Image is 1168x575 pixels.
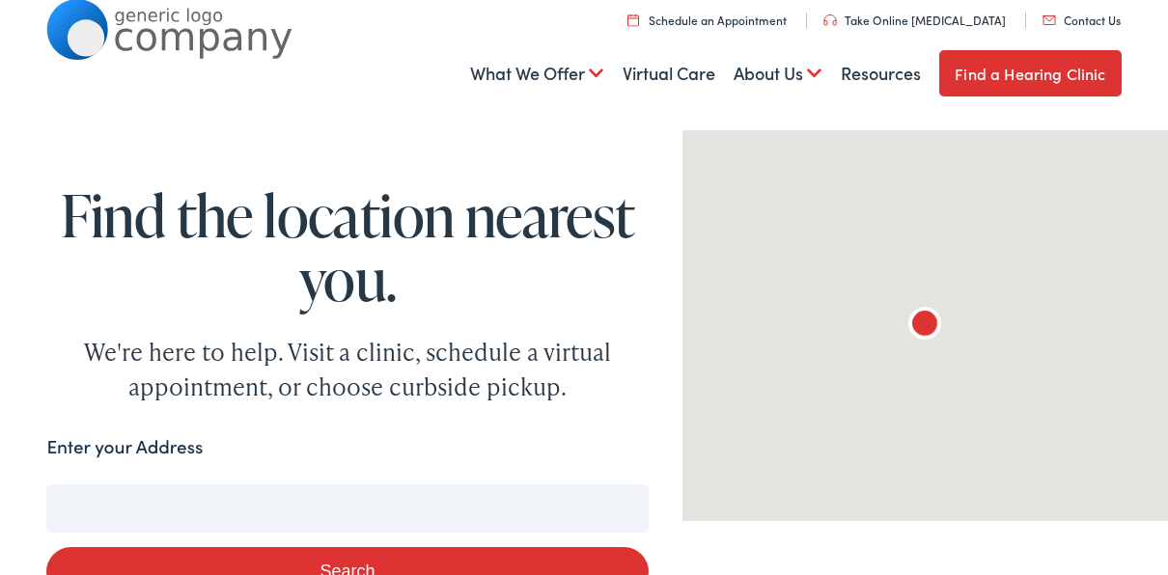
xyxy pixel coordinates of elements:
div: The Alamo [894,295,956,357]
a: About Us [734,57,822,90]
img: utility icon [1043,15,1056,25]
img: utility icon [627,14,639,26]
a: Schedule an Appointment [627,12,787,28]
a: What We Offer [470,57,604,90]
a: Contact Us [1043,12,1121,28]
a: Find a Hearing Clinic [939,50,1121,96]
input: Enter your address or zip code [46,484,648,533]
a: Take Online [MEDICAL_DATA] [823,12,1006,28]
a: Virtual Care [623,57,715,90]
a: Resources [841,57,921,90]
h1: Find the location nearest you. [46,183,648,311]
label: Enter your Address [46,433,203,461]
div: We're here to help. Visit a clinic, schedule a virtual appointment, or choose curbside pickup. [46,335,648,404]
img: utility icon [823,14,837,26]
